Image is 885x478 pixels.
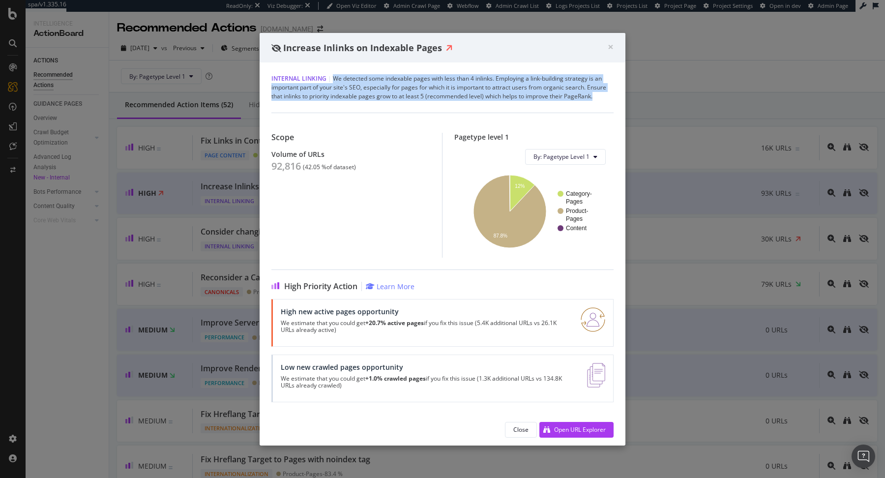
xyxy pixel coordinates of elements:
[377,282,414,291] div: Learn More
[587,363,605,388] img: e5DMFwAAAABJRU5ErkJggg==
[494,233,507,239] text: 87.8%
[525,149,606,165] button: By: Pagetype Level 1
[566,198,583,205] text: Pages
[271,44,281,52] div: eye-slash
[271,133,430,142] div: Scope
[566,208,588,214] text: Product-
[328,74,331,83] span: |
[365,374,426,383] strong: +1.0% crawled pages
[271,160,301,172] div: 92,816
[581,307,605,332] img: RO06QsNG.png
[554,425,606,434] div: Open URL Explorer
[281,375,575,389] p: We estimate that you could get if you fix this issue (1.3K additional URLs vs 134.8K URLs already...
[505,422,537,438] button: Close
[271,74,614,101] div: We detected some indexable pages with less than 4 inlinks. Employing a link-building strategy is ...
[281,307,569,316] div: High new active pages opportunity
[271,74,326,83] span: Internal Linking
[454,133,614,141] div: Pagetype level 1
[284,282,357,291] span: High Priority Action
[281,363,575,371] div: Low new crawled pages opportunity
[566,225,587,232] text: Content
[283,42,442,54] span: Increase Inlinks on Indexable Pages
[533,152,590,161] span: By: Pagetype Level 1
[303,164,356,171] div: ( 42.05 % of dataset )
[462,173,606,250] svg: A chart.
[852,445,875,468] div: Open Intercom Messenger
[566,215,583,222] text: Pages
[366,282,414,291] a: Learn More
[365,319,424,327] strong: +20.7% active pages
[539,422,614,438] button: Open URL Explorer
[608,40,614,54] span: ×
[271,150,430,158] div: Volume of URLs
[281,320,569,333] p: We estimate that you could get if you fix this issue (5.4K additional URLs vs 26.1K URLs already ...
[513,425,529,434] div: Close
[566,190,592,197] text: Category-
[515,183,525,189] text: 12%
